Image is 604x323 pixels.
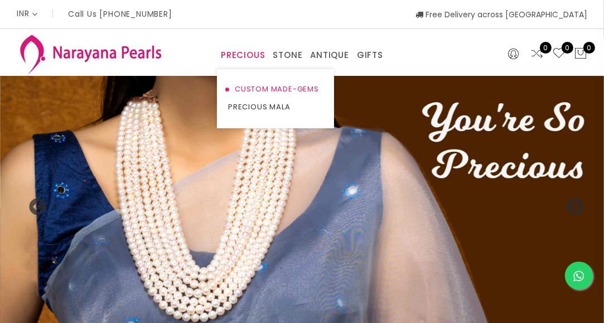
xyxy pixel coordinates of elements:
p: Call Us [PHONE_NUMBER] [68,10,172,18]
span: 0 [540,42,552,54]
a: STONE [273,47,302,64]
span: Free Delivery across [GEOGRAPHIC_DATA] [415,9,587,20]
a: ANTIQUE [310,47,349,64]
button: Next [565,198,576,209]
a: 0 [530,47,544,61]
a: PRECIOUS [221,47,265,64]
button: 0 [574,47,587,61]
span: 0 [562,42,573,54]
span: 0 [583,42,595,54]
a: PRECIOUS MALA [228,98,323,116]
a: CUSTOM MADE-GEMS [228,80,323,98]
a: GIFTS [357,47,383,64]
button: Previous [28,198,39,209]
a: 0 [552,47,566,61]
